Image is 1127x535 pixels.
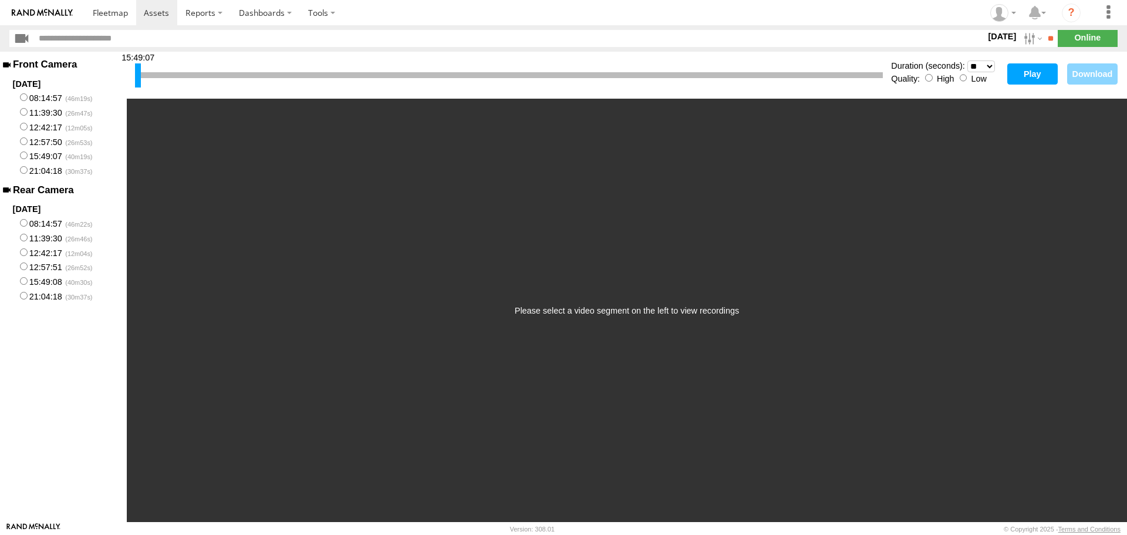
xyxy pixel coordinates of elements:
[12,9,73,17] img: rand-logo.svg
[20,277,28,285] input: 15:49:08
[986,30,1018,43] label: [DATE]
[20,219,28,227] input: 08:14:57
[971,74,986,83] label: Low
[20,248,28,256] input: 12:42:17
[937,74,954,83] label: High
[20,123,28,130] input: 12:42:17
[20,234,28,241] input: 11:39:30
[20,263,28,270] input: 12:57:51
[515,306,739,315] div: Please select a video segment on the left to view recordings
[6,523,60,535] a: Visit our Website
[122,53,154,68] div: 15:49:07
[20,166,28,174] input: 21:04:18
[986,4,1020,22] div: Randy Yohe
[20,93,28,101] input: 08:14:57
[1004,526,1121,533] div: © Copyright 2025 -
[1062,4,1081,22] i: ?
[20,292,28,300] input: 21:04:18
[1007,63,1058,85] button: Play
[891,74,920,83] label: Quality:
[1019,30,1044,47] label: Search Filter Options
[510,526,555,533] div: Version: 308.01
[20,152,28,159] input: 15:49:07
[20,137,28,145] input: 12:57:50
[1058,526,1121,533] a: Terms and Conditions
[891,61,965,70] label: Duration (seconds):
[20,108,28,116] input: 11:39:30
